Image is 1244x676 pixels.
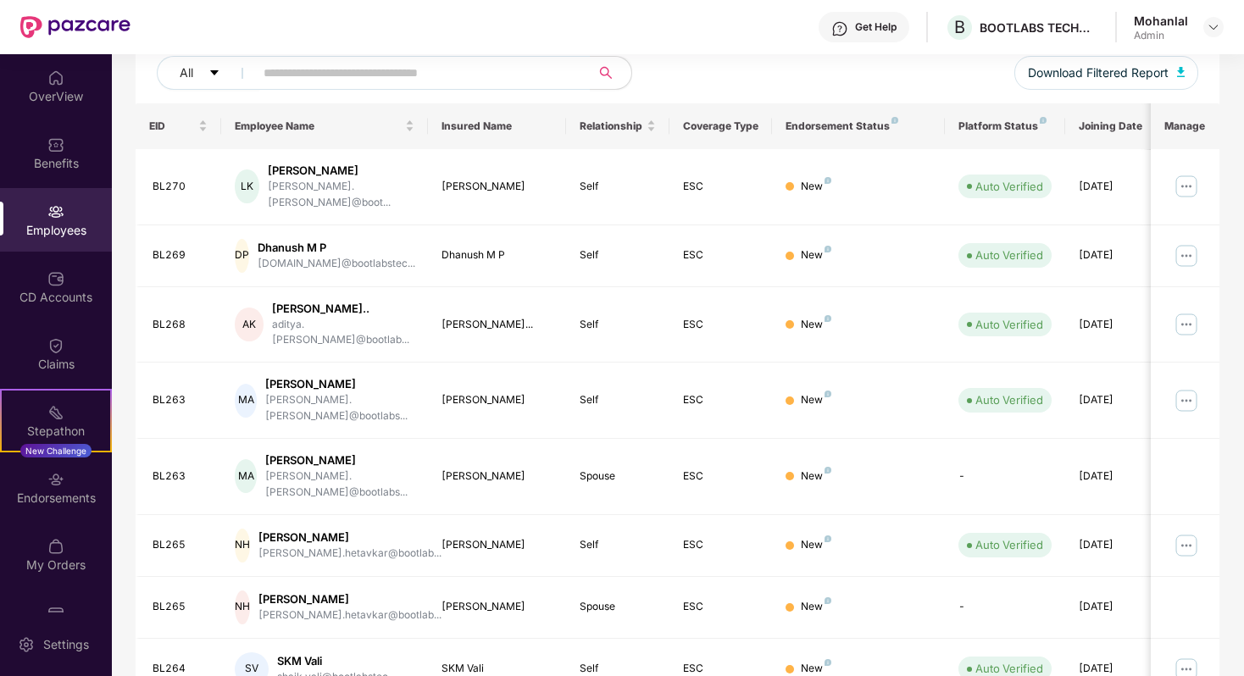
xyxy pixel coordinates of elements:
[786,119,930,133] div: Endorsement Status
[442,247,553,263] div: Dhanush M P
[683,468,759,485] div: ESC
[683,247,759,263] div: ESC
[825,659,831,666] img: svg+xml;base64,PHN2ZyB4bWxucz0iaHR0cDovL3d3dy53My5vcmcvMjAwMC9zdmciIHdpZHRoPSI4IiBoZWlnaHQ9IjgiIH...
[47,605,64,622] img: svg+xml;base64,PHN2ZyBpZD0iUGF6Y2FyZCIgeG1sbnM9Imh0dHA6Ly93d3cudzMub3JnLzIwMDAvc3ZnIiB3aWR0aD0iMj...
[1173,311,1200,338] img: manageButton
[801,468,831,485] div: New
[801,317,831,333] div: New
[945,439,1065,515] td: -
[669,103,773,149] th: Coverage Type
[47,69,64,86] img: svg+xml;base64,PHN2ZyBpZD0iSG9tZSIgeG1sbnM9Imh0dHA6Ly93d3cudzMub3JnLzIwMDAvc3ZnIiB3aWR0aD0iMjAiIG...
[954,17,965,37] span: B
[825,315,831,322] img: svg+xml;base64,PHN2ZyB4bWxucz0iaHR0cDovL3d3dy53My5vcmcvMjAwMC9zdmciIHdpZHRoPSI4IiBoZWlnaHQ9IjgiIH...
[580,179,656,195] div: Self
[975,391,1043,408] div: Auto Verified
[891,117,898,124] img: svg+xml;base64,PHN2ZyB4bWxucz0iaHR0cDovL3d3dy53My5vcmcvMjAwMC9zdmciIHdpZHRoPSI4IiBoZWlnaHQ9IjgiIH...
[235,529,250,562] div: NH
[683,317,759,333] div: ESC
[683,599,759,615] div: ESC
[272,301,414,317] div: [PERSON_NAME]..
[1151,103,1219,149] th: Manage
[272,317,414,349] div: aditya.[PERSON_NAME]@bootlab...
[975,536,1043,553] div: Auto Verified
[1079,392,1155,408] div: [DATE]
[180,64,193,82] span: All
[153,468,208,485] div: BL263
[801,392,831,408] div: New
[47,136,64,153] img: svg+xml;base64,PHN2ZyBpZD0iQmVuZWZpdHMiIHhtbG5zPSJodHRwOi8vd3d3LnczLm9yZy8yMDAwL3N2ZyIgd2lkdGg9Ij...
[18,636,35,653] img: svg+xml;base64,PHN2ZyBpZD0iU2V0dGluZy0yMHgyMCIgeG1sbnM9Imh0dHA6Ly93d3cudzMub3JnLzIwMDAvc3ZnIiB3aW...
[1173,387,1200,414] img: manageButton
[208,67,220,80] span: caret-down
[153,599,208,615] div: BL265
[683,392,759,408] div: ESC
[38,636,94,653] div: Settings
[1177,67,1186,77] img: svg+xml;base64,PHN2ZyB4bWxucz0iaHR0cDovL3d3dy53My5vcmcvMjAwMC9zdmciIHhtbG5zOnhsaW5rPSJodHRwOi8vd3...
[580,247,656,263] div: Self
[1134,29,1188,42] div: Admin
[235,459,257,493] div: MA
[590,56,632,90] button: search
[683,179,759,195] div: ESC
[590,66,623,80] span: search
[265,392,414,424] div: [PERSON_NAME].[PERSON_NAME]@bootlabs...
[47,404,64,421] img: svg+xml;base64,PHN2ZyB4bWxucz0iaHR0cDovL3d3dy53My5vcmcvMjAwMC9zdmciIHdpZHRoPSIyMSIgaGVpZ2h0PSIyMC...
[442,317,553,333] div: [PERSON_NAME]...
[153,179,208,195] div: BL270
[580,599,656,615] div: Spouse
[265,468,414,501] div: [PERSON_NAME].[PERSON_NAME]@bootlabs...
[258,256,415,272] div: [DOMAIN_NAME]@bootlabstec...
[566,103,669,149] th: Relationship
[801,599,831,615] div: New
[442,392,553,408] div: [PERSON_NAME]
[235,119,402,133] span: Employee Name
[1079,599,1155,615] div: [DATE]
[258,607,442,623] div: [PERSON_NAME].hetavkar@bootlab...
[153,392,208,408] div: BL263
[1134,13,1188,29] div: Mohanlal
[2,423,110,440] div: Stepathon
[235,384,257,418] div: MA
[1079,537,1155,553] div: [DATE]
[825,467,831,474] img: svg+xml;base64,PHN2ZyB4bWxucz0iaHR0cDovL3d3dy53My5vcmcvMjAwMC9zdmciIHdpZHRoPSI4IiBoZWlnaHQ9IjgiIH...
[825,391,831,397] img: svg+xml;base64,PHN2ZyB4bWxucz0iaHR0cDovL3d3dy53My5vcmcvMjAwMC9zdmciIHdpZHRoPSI4IiBoZWlnaHQ9IjgiIH...
[831,20,848,37] img: svg+xml;base64,PHN2ZyBpZD0iSGVscC0zMngzMiIgeG1sbnM9Imh0dHA6Ly93d3cudzMub3JnLzIwMDAvc3ZnIiB3aWR0aD...
[801,247,831,263] div: New
[442,599,553,615] div: [PERSON_NAME]
[235,169,258,203] div: LK
[801,179,831,195] div: New
[136,103,222,149] th: EID
[975,178,1043,195] div: Auto Verified
[428,103,566,149] th: Insured Name
[975,316,1043,333] div: Auto Verified
[153,247,208,263] div: BL269
[1207,20,1220,34] img: svg+xml;base64,PHN2ZyBpZD0iRHJvcGRvd24tMzJ4MzIiIHhtbG5zPSJodHRwOi8vd3d3LnczLm9yZy8yMDAwL3N2ZyIgd2...
[1079,317,1155,333] div: [DATE]
[47,538,64,555] img: svg+xml;base64,PHN2ZyBpZD0iTXlfT3JkZXJzIiBkYXRhLW5hbWU9Ik15IE9yZGVycyIgeG1sbnM9Imh0dHA6Ly93d3cudz...
[1079,468,1155,485] div: [DATE]
[442,468,553,485] div: [PERSON_NAME]
[825,246,831,252] img: svg+xml;base64,PHN2ZyB4bWxucz0iaHR0cDovL3d3dy53My5vcmcvMjAwMC9zdmciIHdpZHRoPSI4IiBoZWlnaHQ9IjgiIH...
[855,20,897,34] div: Get Help
[580,317,656,333] div: Self
[1173,242,1200,269] img: manageButton
[265,376,414,392] div: [PERSON_NAME]
[149,119,196,133] span: EID
[975,247,1043,263] div: Auto Verified
[980,19,1098,36] div: BOOTLABS TECHNOLOGIES PRIVATE LIMITED
[945,577,1065,639] td: -
[268,163,415,179] div: [PERSON_NAME]
[258,529,442,546] div: [PERSON_NAME]
[47,203,64,220] img: svg+xml;base64,PHN2ZyBpZD0iRW1wbG95ZWVzIiB4bWxucz0iaHR0cDovL3d3dy53My5vcmcvMjAwMC9zdmciIHdpZHRoPS...
[1079,247,1155,263] div: [DATE]
[825,535,831,542] img: svg+xml;base64,PHN2ZyB4bWxucz0iaHR0cDovL3d3dy53My5vcmcvMjAwMC9zdmciIHdpZHRoPSI4IiBoZWlnaHQ9IjgiIH...
[47,471,64,488] img: svg+xml;base64,PHN2ZyBpZD0iRW5kb3JzZW1lbnRzIiB4bWxucz0iaHR0cDovL3d3dy53My5vcmcvMjAwMC9zdmciIHdpZH...
[1065,103,1169,149] th: Joining Date
[20,444,92,457] div: New Challenge
[442,537,553,553] div: [PERSON_NAME]
[825,597,831,604] img: svg+xml;base64,PHN2ZyB4bWxucz0iaHR0cDovL3d3dy53My5vcmcvMjAwMC9zdmciIHdpZHRoPSI4IiBoZWlnaHQ9IjgiIH...
[47,337,64,354] img: svg+xml;base64,PHN2ZyBpZD0iQ2xhaW0iIHhtbG5zPSJodHRwOi8vd3d3LnczLm9yZy8yMDAwL3N2ZyIgd2lkdGg9IjIwIi...
[268,179,415,211] div: [PERSON_NAME].[PERSON_NAME]@boot...
[1040,117,1047,124] img: svg+xml;base64,PHN2ZyB4bWxucz0iaHR0cDovL3d3dy53My5vcmcvMjAwMC9zdmciIHdpZHRoPSI4IiBoZWlnaHQ9IjgiIH...
[1079,179,1155,195] div: [DATE]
